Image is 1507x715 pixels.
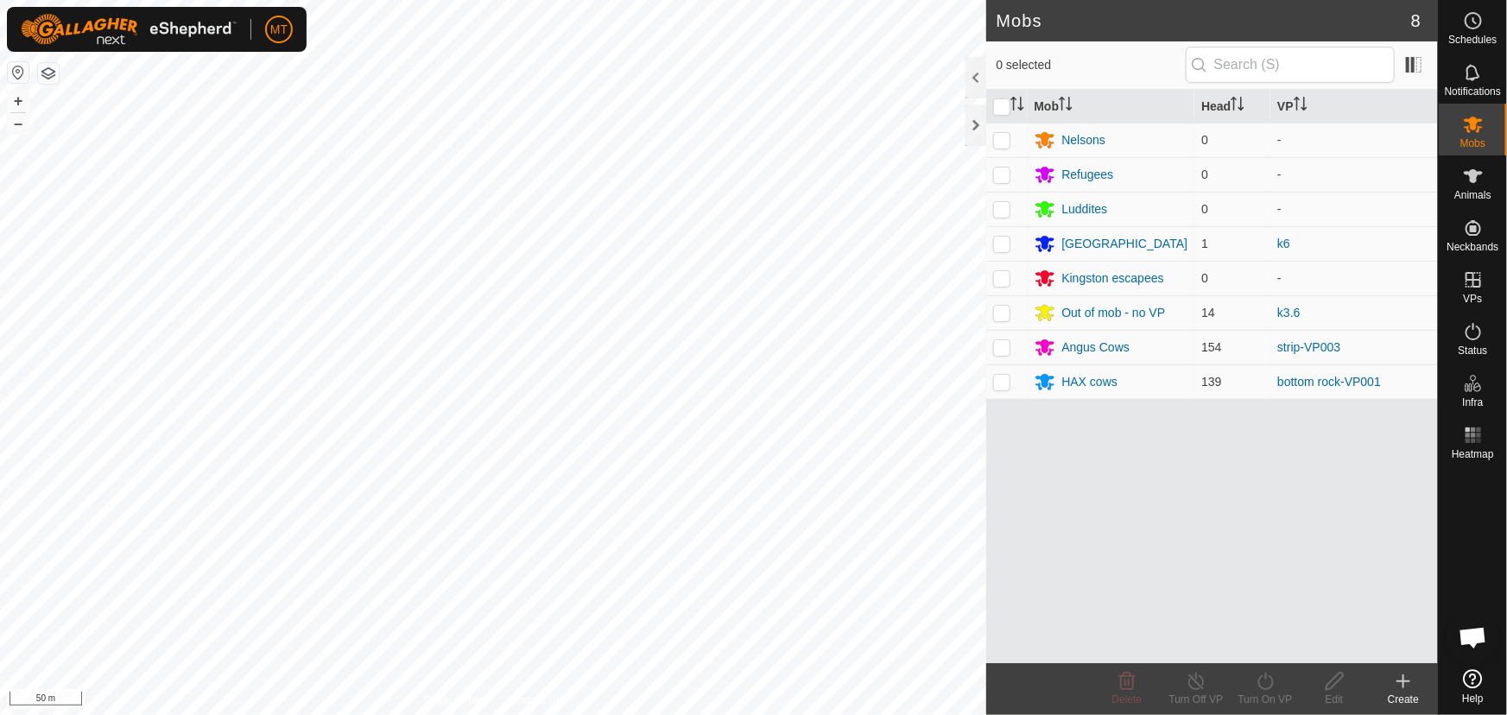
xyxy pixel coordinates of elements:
[8,91,28,111] button: +
[1447,242,1498,252] span: Neckbands
[425,693,490,708] a: Privacy Policy
[1201,168,1208,181] span: 0
[1231,692,1300,707] div: Turn On VP
[8,62,28,83] button: Reset Map
[1447,611,1499,663] div: Open chat
[1452,449,1494,459] span: Heatmap
[1277,340,1340,354] a: strip-VP003
[1369,692,1438,707] div: Create
[1194,90,1270,123] th: Head
[1270,192,1438,226] td: -
[1294,99,1308,113] p-sorticon: Activate to sort
[270,21,288,39] span: MT
[1201,202,1208,216] span: 0
[1277,375,1381,389] a: bottom rock-VP001
[1270,90,1438,123] th: VP
[1062,304,1166,322] div: Out of mob - no VP
[21,14,237,45] img: Gallagher Logo
[1460,138,1485,149] span: Mobs
[1454,190,1491,200] span: Animals
[1062,200,1108,218] div: Luddites
[1186,47,1395,83] input: Search (S)
[510,693,560,708] a: Contact Us
[1010,99,1024,113] p-sorticon: Activate to sort
[1201,340,1221,354] span: 154
[1270,261,1438,295] td: -
[1462,397,1483,408] span: Infra
[1201,306,1215,320] span: 14
[1201,375,1221,389] span: 139
[1463,294,1482,304] span: VPs
[1062,373,1118,391] div: HAX cows
[1062,339,1130,357] div: Angus Cows
[8,113,28,134] button: –
[997,56,1186,74] span: 0 selected
[1201,237,1208,250] span: 1
[1062,131,1106,149] div: Nelsons
[1162,692,1231,707] div: Turn Off VP
[1062,235,1188,253] div: [GEOGRAPHIC_DATA]
[1231,99,1244,113] p-sorticon: Activate to sort
[1439,662,1507,711] a: Help
[1059,99,1073,113] p-sorticon: Activate to sort
[1411,8,1421,34] span: 8
[1277,306,1300,320] a: k3.6
[38,63,59,84] button: Map Layers
[1112,693,1143,706] span: Delete
[1062,166,1114,184] div: Refugees
[1445,86,1501,97] span: Notifications
[1462,693,1484,704] span: Help
[1300,692,1369,707] div: Edit
[1062,269,1164,288] div: Kingston escapees
[1270,123,1438,157] td: -
[1277,237,1290,250] a: k6
[1270,157,1438,192] td: -
[1201,133,1208,147] span: 0
[1458,345,1487,356] span: Status
[1028,90,1195,123] th: Mob
[1448,35,1497,45] span: Schedules
[1201,271,1208,285] span: 0
[997,10,1411,31] h2: Mobs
